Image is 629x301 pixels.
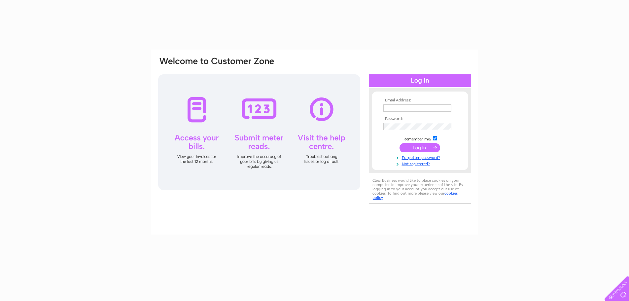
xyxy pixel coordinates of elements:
th: Password: [382,117,458,121]
th: Email Address: [382,98,458,103]
div: Clear Business would like to place cookies on your computer to improve your experience of the sit... [369,175,471,204]
a: Forgotten password? [383,154,458,160]
input: Submit [400,143,440,152]
a: Not registered? [383,160,458,167]
td: Remember me? [382,135,458,142]
a: cookies policy [372,191,458,200]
